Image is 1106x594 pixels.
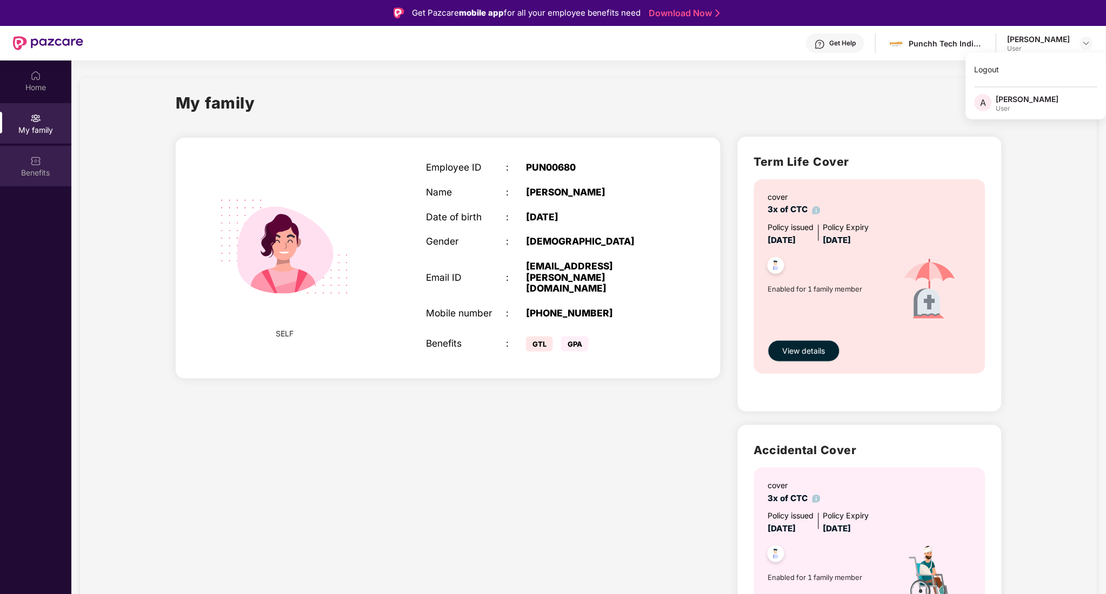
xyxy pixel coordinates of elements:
div: [PERSON_NAME] [526,187,666,198]
img: svg+xml;base64,PHN2ZyB4bWxucz0iaHR0cDovL3d3dy53My5vcmcvMjAwMC9zdmciIHdpZHRoPSI0OC45NDMiIGhlaWdodD... [763,542,789,569]
div: Date of birth [426,212,506,223]
h2: Accidental Cover [754,441,985,459]
div: Get Pazcare for all your employee benefits need [412,6,641,19]
div: User [1008,44,1070,53]
div: : [506,308,526,319]
div: [DATE] [526,212,666,223]
strong: mobile app [459,8,504,18]
img: images.jpg [889,36,904,51]
span: 3x of CTC [768,204,821,214]
div: Email ID [426,272,506,283]
img: svg+xml;base64,PHN2ZyBpZD0iRHJvcGRvd24tMzJ4MzIiIHhtbG5zPSJodHRwOi8vd3d3LnczLm9yZy8yMDAwL3N2ZyIgd2... [1082,39,1091,48]
div: cover [768,191,821,203]
img: Logo [394,8,404,18]
div: Policy Expiry [823,221,869,233]
div: Policy Expiry [823,510,869,522]
div: Name [426,187,506,198]
a: Download Now [649,8,717,19]
span: SELF [276,328,294,340]
div: : [506,212,526,223]
div: : [506,162,526,173]
span: [DATE] [823,523,851,534]
img: svg+xml;base64,PHN2ZyB4bWxucz0iaHR0cDovL3d3dy53My5vcmcvMjAwMC9zdmciIHdpZHRoPSIyMjQiIGhlaWdodD0iMT... [203,166,365,328]
div: [DEMOGRAPHIC_DATA] [526,236,666,247]
img: info [812,495,821,503]
div: [PERSON_NAME] [996,94,1059,104]
span: Enabled for 1 family member [768,572,888,583]
div: Policy issued [768,510,814,522]
span: 3x of CTC [768,493,821,503]
div: Get Help [830,39,856,48]
img: Stroke [716,8,720,19]
span: A [981,96,987,109]
img: svg+xml;base64,PHN2ZyB4bWxucz0iaHR0cDovL3d3dy53My5vcmcvMjAwMC9zdmciIHdpZHRoPSI0OC45NDMiIGhlaWdodD... [763,254,789,280]
div: [PERSON_NAME] [1008,34,1070,44]
h2: Term Life Cover [754,153,985,171]
div: Policy issued [768,221,814,233]
div: [EMAIL_ADDRESS][PERSON_NAME][DOMAIN_NAME] [526,261,666,294]
div: Punchh Tech India Pvt Ltd (A PAR Technology Company) [909,38,985,49]
div: : [506,187,526,198]
button: View details [768,340,840,362]
div: PUN00680 [526,162,666,173]
div: Gender [426,236,506,247]
div: [PHONE_NUMBER] [526,308,666,319]
div: Benefits [426,338,506,349]
img: svg+xml;base64,PHN2ZyBpZD0iQmVuZWZpdHMiIHhtbG5zPSJodHRwOi8vd3d3LnczLm9yZy8yMDAwL3N2ZyIgd2lkdGg9Ij... [30,156,41,166]
span: [DATE] [823,235,851,245]
img: svg+xml;base64,PHN2ZyBpZD0iSGVscC0zMngzMiIgeG1sbnM9Imh0dHA6Ly93d3cudzMub3JnLzIwMDAvc3ZnIiB3aWR0aD... [815,39,825,50]
span: GPA [561,336,589,352]
span: [DATE] [768,523,796,534]
div: Employee ID [426,162,506,173]
img: svg+xml;base64,PHN2ZyB3aWR0aD0iMjAiIGhlaWdodD0iMjAiIHZpZXdCb3g9IjAgMCAyMCAyMCIgZmlsbD0ibm9uZSIgeG... [30,113,41,124]
h1: My family [176,91,255,115]
div: : [506,272,526,283]
span: Enabled for 1 family member [768,283,888,294]
span: GTL [526,336,553,352]
div: : [506,236,526,247]
span: View details [783,345,825,357]
span: [DATE] [768,235,796,245]
img: info [812,206,821,214]
div: cover [768,480,821,491]
img: svg+xml;base64,PHN2ZyBpZD0iSG9tZSIgeG1sbnM9Imh0dHA6Ly93d3cudzMub3JnLzIwMDAvc3ZnIiB3aWR0aD0iMjAiIG... [30,70,41,81]
div: Mobile number [426,308,506,319]
div: User [996,104,1059,113]
div: : [506,338,526,349]
img: icon [888,246,971,335]
img: New Pazcare Logo [13,36,83,50]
